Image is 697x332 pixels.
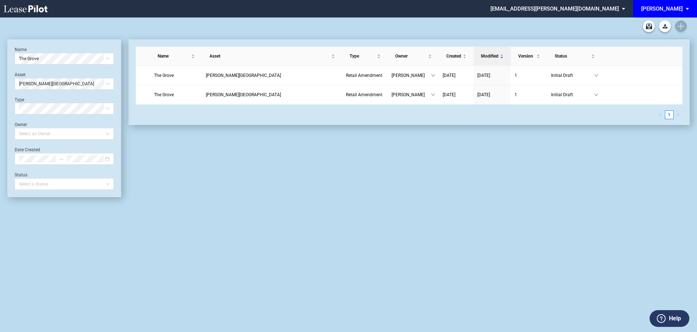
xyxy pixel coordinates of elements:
div: [PERSON_NAME] [641,5,683,12]
th: Created [439,47,474,66]
span: to [59,156,64,161]
a: The Grove [154,91,199,98]
button: left [656,110,665,119]
label: Name [15,47,27,52]
a: [DATE] [443,91,470,98]
a: 1 [515,91,544,98]
a: [DATE] [443,72,470,79]
th: Version [511,47,547,66]
th: Status [547,47,602,66]
th: Owner [388,47,439,66]
span: [DATE] [477,92,490,97]
label: Help [669,314,681,323]
md-menu: Download Blank Form List [657,20,673,32]
th: Modified [474,47,511,66]
a: Retail Amendment [346,91,384,98]
label: Type [15,97,24,102]
span: down [594,93,598,97]
span: down [431,93,435,97]
span: right [676,113,680,117]
th: Name [150,47,203,66]
button: Download Blank Form [659,20,671,32]
li: Previous Page [656,110,665,119]
span: 1 [515,92,517,97]
button: right [674,110,682,119]
span: Initial Draft [551,72,594,79]
span: Created [446,52,461,60]
a: 1 [515,72,544,79]
span: down [594,73,598,78]
span: Myers Park Center [206,92,281,97]
a: [DATE] [477,91,507,98]
span: Myers Park Center [19,78,109,89]
span: The Grove [154,92,174,97]
label: Status [15,172,27,177]
span: Retail Amendment [346,73,382,78]
th: Asset [202,47,342,66]
span: The Grove [19,53,109,64]
span: Asset [209,52,330,60]
a: [DATE] [477,72,507,79]
span: Owner [395,52,427,60]
span: The Grove [154,73,174,78]
span: [DATE] [443,92,455,97]
span: Version [518,52,535,60]
span: Myers Park Center [206,73,281,78]
th: Type [342,47,388,66]
span: [DATE] [443,73,455,78]
label: Date Created [15,147,40,152]
span: 1 [515,73,517,78]
label: Asset [15,72,26,77]
span: Type [350,52,376,60]
span: [DATE] [477,73,490,78]
span: swap-right [59,156,64,161]
a: The Grove [154,72,199,79]
span: [PERSON_NAME] [392,72,431,79]
a: [PERSON_NAME][GEOGRAPHIC_DATA] [206,91,339,98]
li: Next Page [674,110,682,119]
a: [PERSON_NAME][GEOGRAPHIC_DATA] [206,72,339,79]
span: Initial Draft [551,91,594,98]
a: Archive [643,20,655,32]
span: Retail Amendment [346,92,382,97]
span: down [431,73,435,78]
span: Modified [481,52,498,60]
button: Help [650,310,689,327]
a: 1 [665,111,673,119]
a: Retail Amendment [346,72,384,79]
span: Name [158,52,190,60]
label: Owner [15,122,27,127]
span: [PERSON_NAME] [392,91,431,98]
span: left [659,113,662,117]
span: Status [555,52,590,60]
